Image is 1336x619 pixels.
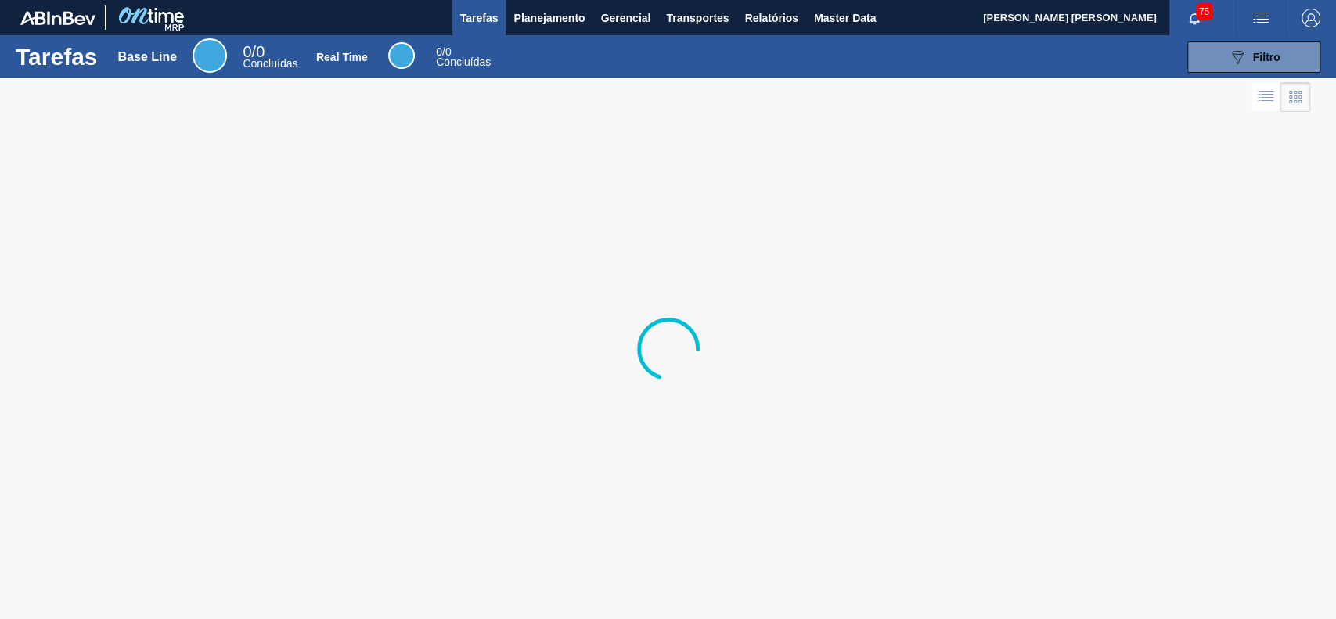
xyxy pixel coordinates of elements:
h1: Tarefas [16,48,98,66]
div: Base Line [118,50,178,64]
span: Gerencial [601,9,651,27]
div: Real Time [316,51,368,63]
button: Filtro [1187,41,1320,73]
span: Concluídas [243,57,297,70]
span: / 0 [436,45,451,58]
span: Planejamento [513,9,585,27]
span: / 0 [243,43,265,60]
div: Real Time [436,47,491,67]
img: Logout [1302,9,1320,27]
span: 0 [243,43,251,60]
span: Concluídas [436,56,491,68]
button: Notificações [1169,7,1219,29]
span: 0 [436,45,442,58]
div: Base Line [193,38,227,73]
span: 75 [1196,3,1212,20]
div: Base Line [243,45,297,69]
div: Real Time [388,42,415,69]
img: TNhmsLtSVTkK8tSr43FrP2fwEKptu5GPRR3wAAAABJRU5ErkJggg== [20,11,95,25]
span: Relatórios [744,9,798,27]
span: Transportes [666,9,729,27]
span: Master Data [814,9,876,27]
img: userActions [1251,9,1270,27]
span: Tarefas [460,9,499,27]
span: Filtro [1253,51,1280,63]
